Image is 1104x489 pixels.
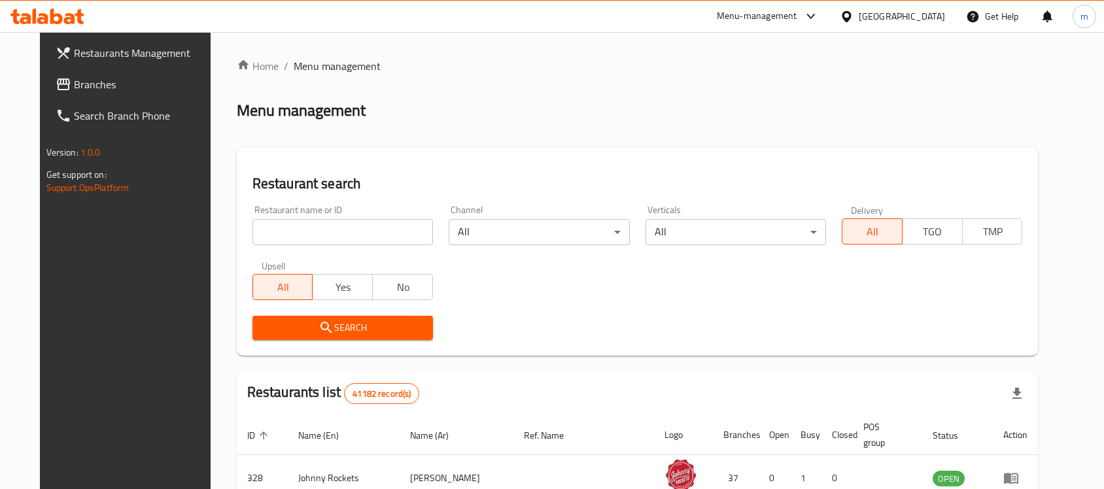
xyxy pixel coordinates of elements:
div: Menu-management [717,8,797,24]
th: Action [993,415,1038,455]
a: Restaurants Management [45,37,224,69]
span: Branches [74,76,214,92]
span: ID [247,428,272,443]
div: Export file [1001,378,1033,409]
span: TGO [908,222,957,241]
h2: Restaurant search [252,174,1023,194]
span: No [378,278,428,297]
div: Total records count [344,383,419,404]
div: All [646,219,826,245]
div: Menu [1003,470,1027,486]
li: / [284,58,288,74]
a: Branches [45,69,224,100]
span: Restaurants Management [74,45,214,61]
label: Delivery [851,205,884,214]
button: TMP [962,218,1023,244]
label: Upsell [262,261,286,270]
span: m [1080,9,1088,24]
button: All [252,274,313,300]
nav: breadcrumb [237,58,1039,74]
th: Busy [790,415,821,455]
span: Search Branch Phone [74,108,214,124]
span: Status [933,428,975,443]
button: No [372,274,433,300]
span: Search [263,320,423,336]
span: Name (En) [298,428,356,443]
th: Open [759,415,790,455]
a: Search Branch Phone [45,100,224,131]
span: All [848,222,897,241]
span: Name (Ar) [410,428,466,443]
a: Support.OpsPlatform [46,179,129,196]
span: Yes [318,278,368,297]
span: All [258,278,308,297]
span: Menu management [294,58,381,74]
span: OPEN [933,471,965,486]
span: Ref. Name [524,428,581,443]
span: 41182 record(s) [345,388,419,400]
span: Version: [46,144,78,161]
h2: Restaurants list [247,382,420,404]
button: Search [252,316,433,340]
span: Get support on: [46,166,107,183]
th: Branches [713,415,759,455]
th: Closed [821,415,853,455]
div: OPEN [933,471,965,486]
div: [GEOGRAPHIC_DATA] [859,9,945,24]
span: 1.0.0 [80,144,101,161]
button: All [842,218,903,244]
th: Logo [654,415,713,455]
div: All [449,219,629,245]
button: TGO [902,218,963,244]
h2: Menu management [237,100,366,121]
a: Home [237,58,279,74]
span: TMP [968,222,1018,241]
span: POS group [863,419,907,450]
input: Search for restaurant name or ID.. [252,219,433,245]
button: Yes [312,274,373,300]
